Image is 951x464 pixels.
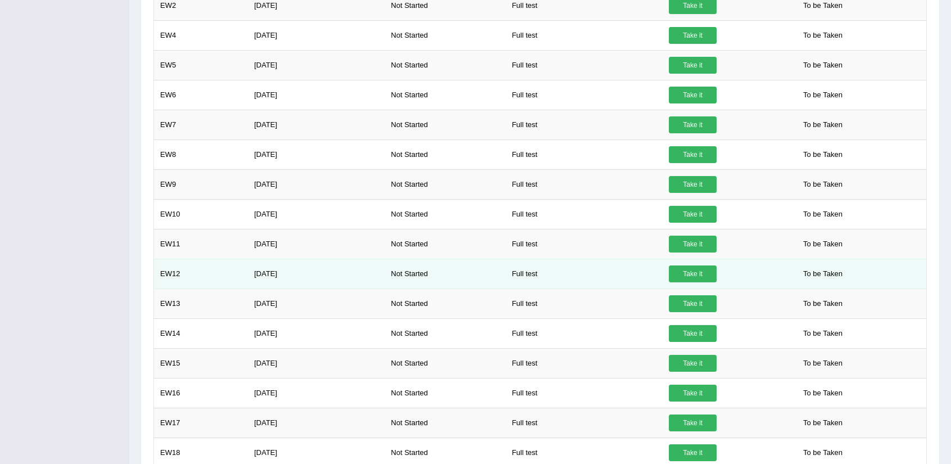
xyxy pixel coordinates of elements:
td: EW12 [154,259,248,289]
td: Not Started [385,408,506,438]
td: EW14 [154,318,248,348]
span: To be Taken [798,236,848,253]
a: Take it [669,116,717,133]
td: [DATE] [248,169,384,199]
a: Take it [669,444,717,461]
td: Full test [506,318,663,348]
span: To be Taken [798,206,848,223]
span: To be Taken [798,87,848,103]
span: To be Taken [798,146,848,163]
span: To be Taken [798,325,848,342]
td: Full test [506,348,663,378]
td: Full test [506,289,663,318]
td: Not Started [385,169,506,199]
td: Not Started [385,348,506,378]
td: [DATE] [248,259,384,289]
td: [DATE] [248,50,384,80]
td: EW17 [154,408,248,438]
a: Take it [669,87,717,103]
span: To be Taken [798,295,848,312]
td: [DATE] [248,199,384,229]
a: Take it [669,206,717,223]
td: EW13 [154,289,248,318]
td: EW15 [154,348,248,378]
a: Take it [669,355,717,372]
td: EW4 [154,20,248,50]
td: EW10 [154,199,248,229]
a: Take it [669,176,717,193]
td: EW6 [154,80,248,110]
td: Not Started [385,139,506,169]
td: Not Started [385,229,506,259]
span: To be Taken [798,27,848,44]
td: Full test [506,50,663,80]
td: Not Started [385,289,506,318]
span: To be Taken [798,415,848,431]
td: [DATE] [248,139,384,169]
td: Not Started [385,20,506,50]
td: EW9 [154,169,248,199]
a: Take it [669,415,717,431]
a: Take it [669,385,717,402]
span: To be Taken [798,57,848,74]
td: Full test [506,408,663,438]
td: [DATE] [248,229,384,259]
td: Not Started [385,318,506,348]
td: [DATE] [248,289,384,318]
a: Take it [669,295,717,312]
td: [DATE] [248,318,384,348]
td: Not Started [385,199,506,229]
td: EW7 [154,110,248,139]
td: [DATE] [248,378,384,408]
td: EW5 [154,50,248,80]
td: Full test [506,110,663,139]
td: Full test [506,139,663,169]
td: Full test [506,20,663,50]
span: To be Taken [798,116,848,133]
span: To be Taken [798,355,848,372]
td: Full test [506,378,663,408]
td: [DATE] [248,80,384,110]
td: Full test [506,169,663,199]
td: [DATE] [248,408,384,438]
td: Not Started [385,378,506,408]
span: To be Taken [798,385,848,402]
td: Full test [506,229,663,259]
span: To be Taken [798,265,848,282]
td: EW11 [154,229,248,259]
td: Full test [506,199,663,229]
td: Not Started [385,80,506,110]
a: Take it [669,325,717,342]
td: Not Started [385,50,506,80]
span: To be Taken [798,444,848,461]
td: Not Started [385,259,506,289]
td: [DATE] [248,110,384,139]
a: Take it [669,27,717,44]
span: To be Taken [798,176,848,193]
td: Full test [506,259,663,289]
a: Take it [669,146,717,163]
td: Full test [506,80,663,110]
td: Not Started [385,110,506,139]
td: [DATE] [248,20,384,50]
a: Take it [669,265,717,282]
a: Take it [669,236,717,253]
td: [DATE] [248,348,384,378]
td: EW16 [154,378,248,408]
a: Take it [669,57,717,74]
td: EW8 [154,139,248,169]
